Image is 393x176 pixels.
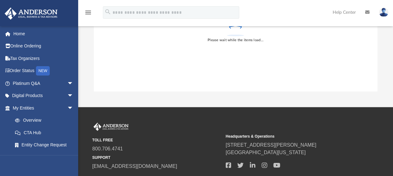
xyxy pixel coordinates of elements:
[67,102,80,115] span: arrow_drop_down
[84,9,92,16] i: menu
[9,114,83,127] a: Overview
[4,77,83,90] a: Platinum Q&Aarrow_drop_down
[92,164,177,169] a: [EMAIL_ADDRESS][DOMAIN_NAME]
[67,90,80,102] span: arrow_drop_down
[379,8,388,17] img: User Pic
[226,134,355,139] small: Headquarters & Operations
[9,151,83,164] a: Binder Walkthrough
[208,37,264,43] div: Please wait while the items load...
[4,102,83,114] a: My Entitiesarrow_drop_down
[36,66,50,76] div: NEW
[4,27,83,40] a: Home
[92,155,221,160] small: SUPPORT
[9,126,83,139] a: CTA Hub
[92,123,130,131] img: Anderson Advisors Platinum Portal
[226,150,306,155] a: [GEOGRAPHIC_DATA][US_STATE]
[4,65,83,77] a: Order StatusNEW
[4,90,83,102] a: Digital Productsarrow_drop_down
[4,40,83,52] a: Online Ordering
[67,77,80,90] span: arrow_drop_down
[84,12,92,16] a: menu
[4,52,83,65] a: Tax Organizers
[226,142,316,148] a: [STREET_ADDRESS][PERSON_NAME]
[9,139,83,151] a: Entity Change Request
[104,8,111,15] i: search
[92,146,123,151] a: 800.706.4741
[3,7,59,20] img: Anderson Advisors Platinum Portal
[92,137,221,143] small: TOLL FREE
